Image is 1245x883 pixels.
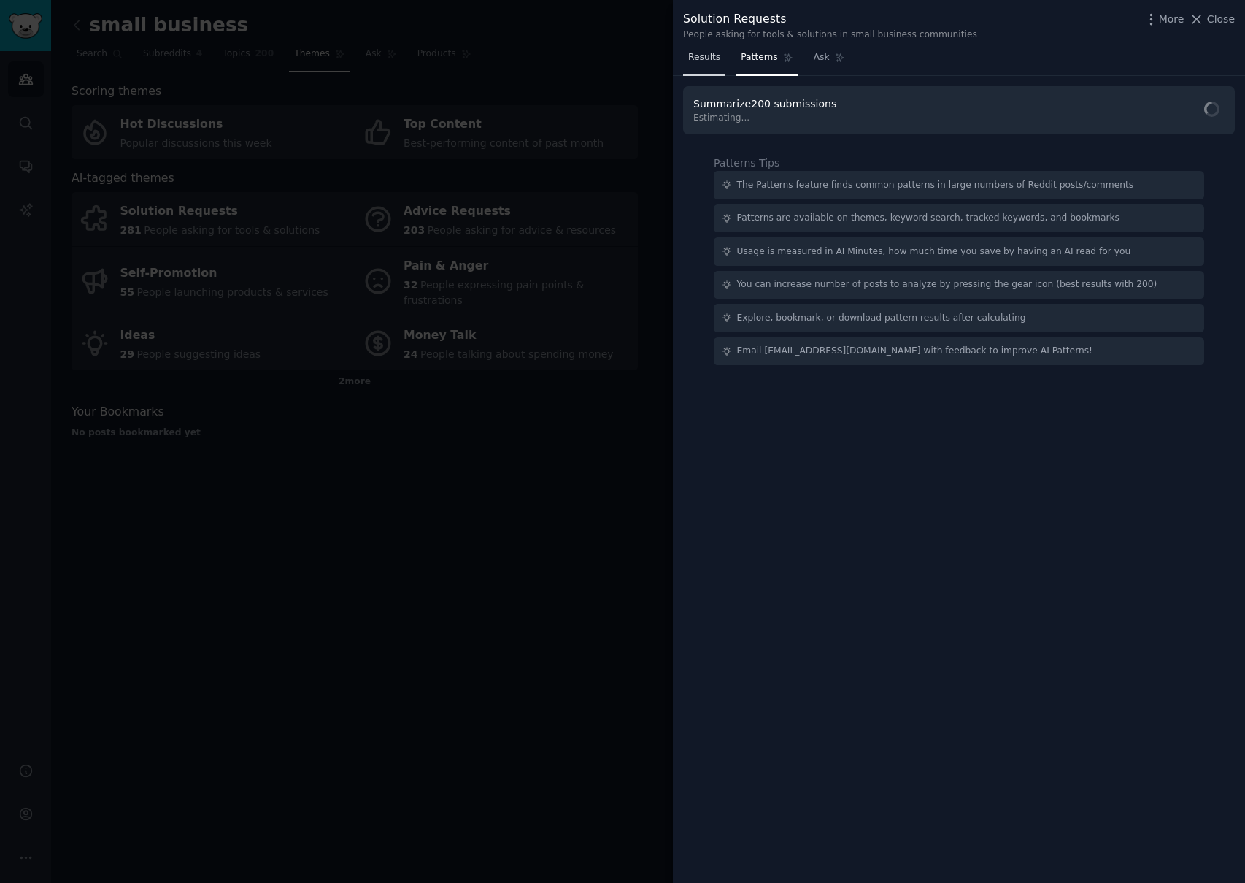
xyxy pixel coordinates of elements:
[737,245,1131,259] div: Usage is measured in AI Minutes, how much time you save by having an AI read for you
[809,46,850,76] a: Ask
[688,51,720,64] span: Results
[693,98,836,110] span: Summarize 200 submissions
[737,312,1026,325] div: Explore, bookmark, or download pattern results after calculating
[1207,12,1235,27] span: Close
[814,51,830,64] span: Ask
[1144,12,1184,27] button: More
[683,46,725,76] a: Results
[683,28,977,42] div: People asking for tools & solutions in small business communities
[741,51,777,64] span: Patterns
[693,112,841,125] span: Estimating...
[714,157,779,169] label: Patterns Tips
[737,179,1134,192] div: The Patterns feature finds common patterns in large numbers of Reddit posts/comments
[737,212,1119,225] div: Patterns are available on themes, keyword search, tracked keywords, and bookmarks
[1159,12,1184,27] span: More
[736,46,798,76] a: Patterns
[1189,12,1235,27] button: Close
[683,10,977,28] div: Solution Requests
[737,278,1157,291] div: You can increase number of posts to analyze by pressing the gear icon (best results with 200)
[737,345,1093,358] div: Email [EMAIL_ADDRESS][DOMAIN_NAME] with feedback to improve AI Patterns!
